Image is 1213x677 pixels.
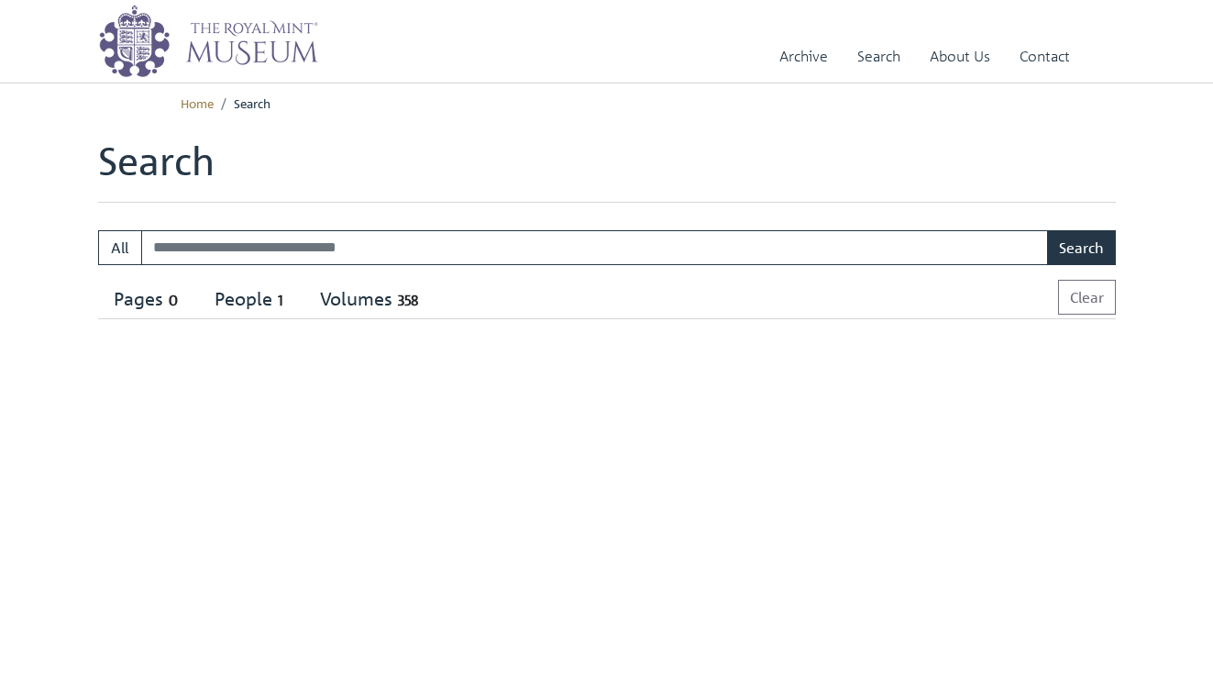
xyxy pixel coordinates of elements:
[141,230,1049,265] input: Enter one or more search terms...
[98,230,142,265] button: All
[930,30,990,83] a: About Us
[98,5,318,78] img: logo_wide.png
[320,288,424,311] div: Volumes
[857,30,900,83] a: Search
[1058,280,1116,315] button: Clear
[181,94,214,111] a: Home
[272,290,289,311] span: 1
[779,30,828,83] a: Archive
[163,290,183,311] span: 0
[98,138,1116,202] h1: Search
[114,288,183,311] div: Pages
[234,94,270,111] span: Search
[1047,230,1116,265] button: Search
[215,288,289,311] div: People
[392,290,424,311] span: 358
[1020,30,1070,83] a: Contact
